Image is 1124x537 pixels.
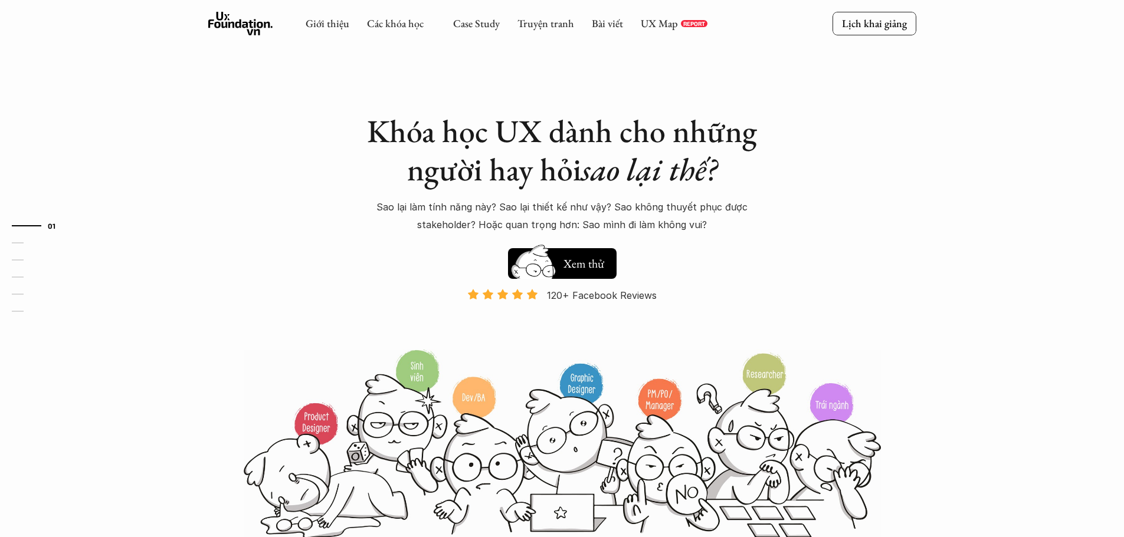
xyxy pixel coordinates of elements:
p: REPORT [683,20,705,27]
h5: Xem thử [563,255,604,272]
em: sao lại thế? [581,149,717,190]
p: Sao lại làm tính năng này? Sao lại thiết kế như vậy? Sao không thuyết phục được stakeholder? Hoặc... [356,198,769,234]
p: Lịch khai giảng [842,17,907,30]
a: 120+ Facebook Reviews [457,288,667,348]
a: Bài viết [592,17,623,30]
a: Giới thiệu [306,17,349,30]
a: Các khóa học [367,17,424,30]
a: Case Study [453,17,500,30]
a: Lịch khai giảng [833,12,916,35]
h1: Khóa học UX dành cho những người hay hỏi [356,112,769,189]
p: 120+ Facebook Reviews [547,286,657,304]
a: 01 [12,219,68,233]
a: Truyện tranh [517,17,574,30]
a: REPORT [681,20,707,27]
a: Xem thử [508,242,617,279]
a: UX Map [641,17,678,30]
strong: 01 [48,222,56,230]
